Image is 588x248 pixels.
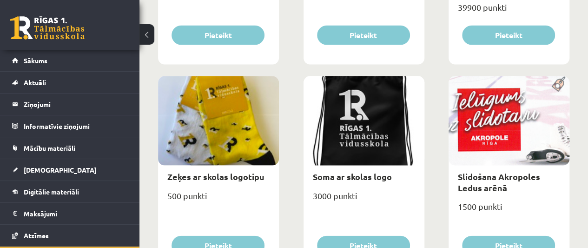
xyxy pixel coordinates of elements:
[24,78,46,87] span: Aktuāli
[24,166,97,174] span: [DEMOGRAPHIC_DATA]
[24,56,47,65] span: Sākums
[24,115,128,137] legend: Informatīvie ziņojumi
[12,137,128,159] a: Mācību materiāli
[167,171,264,182] a: Zeķes ar skolas logotipu
[24,144,75,152] span: Mācību materiāli
[548,76,569,92] img: Populāra prece
[458,171,540,193] a: Slidošana Akropoles Ledus arēnā
[12,225,128,246] a: Atzīmes
[24,231,49,240] span: Atzīmes
[12,50,128,71] a: Sākums
[24,94,128,115] legend: Ziņojumi
[158,188,279,211] div: 500 punkti
[12,72,128,93] a: Aktuāli
[12,159,128,181] a: [DEMOGRAPHIC_DATA]
[12,94,128,115] a: Ziņojumi
[24,203,128,224] legend: Maksājumi
[449,199,569,222] div: 1500 punkti
[313,171,392,182] a: Soma ar skolas logo
[10,16,85,40] a: Rīgas 1. Tālmācības vidusskola
[172,26,264,45] button: Pieteikt
[317,26,410,45] button: Pieteikt
[12,203,128,224] a: Maksājumi
[12,115,128,137] a: Informatīvie ziņojumi
[24,188,79,196] span: Digitālie materiāli
[462,26,555,45] button: Pieteikt
[12,181,128,202] a: Digitālie materiāli
[304,188,424,211] div: 3000 punkti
